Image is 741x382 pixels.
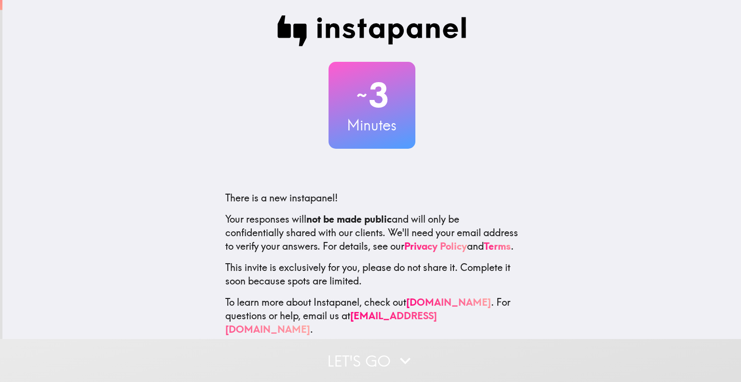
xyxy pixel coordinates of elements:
[306,213,392,225] b: not be made public
[225,296,519,336] p: To learn more about Instapanel, check out . For questions or help, email us at .
[404,240,467,252] a: Privacy Policy
[355,81,369,110] span: ~
[277,15,467,46] img: Instapanel
[484,240,511,252] a: Terms
[225,212,519,253] p: Your responses will and will only be confidentially shared with our clients. We'll need your emai...
[329,115,415,135] h3: Minutes
[329,75,415,115] h2: 3
[225,310,437,335] a: [EMAIL_ADDRESS][DOMAIN_NAME]
[225,192,338,204] span: There is a new instapanel!
[225,261,519,288] p: This invite is exclusively for you, please do not share it. Complete it soon because spots are li...
[406,296,491,308] a: [DOMAIN_NAME]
